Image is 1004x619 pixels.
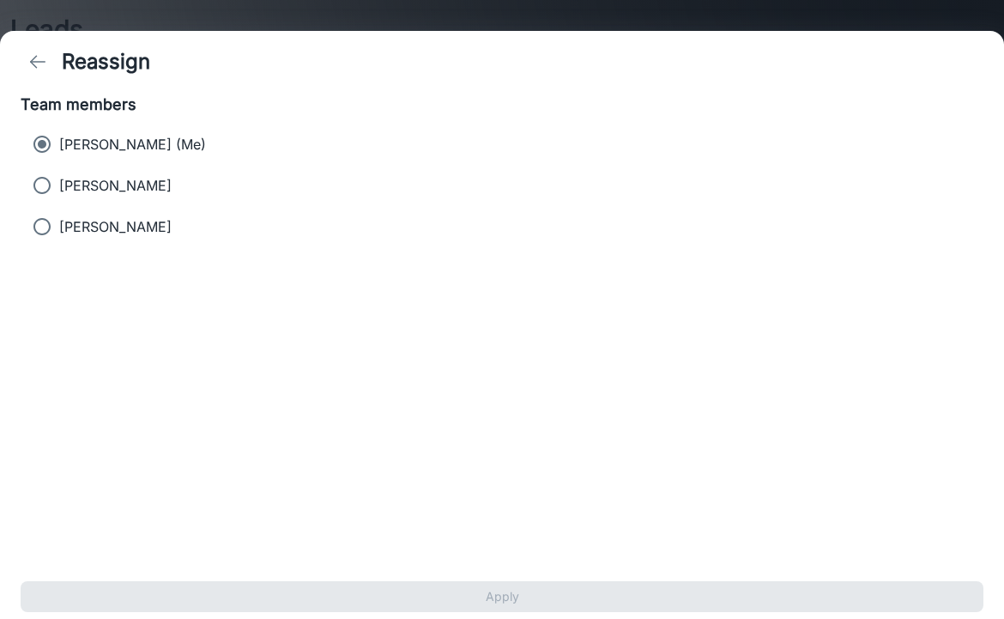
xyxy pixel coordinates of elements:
h6: Team members [21,93,983,117]
button: back [21,45,55,79]
p: [PERSON_NAME] [59,175,172,196]
h1: Reassign [62,46,150,77]
p: [PERSON_NAME] [59,216,172,237]
p: [PERSON_NAME] (Me) [59,134,206,155]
